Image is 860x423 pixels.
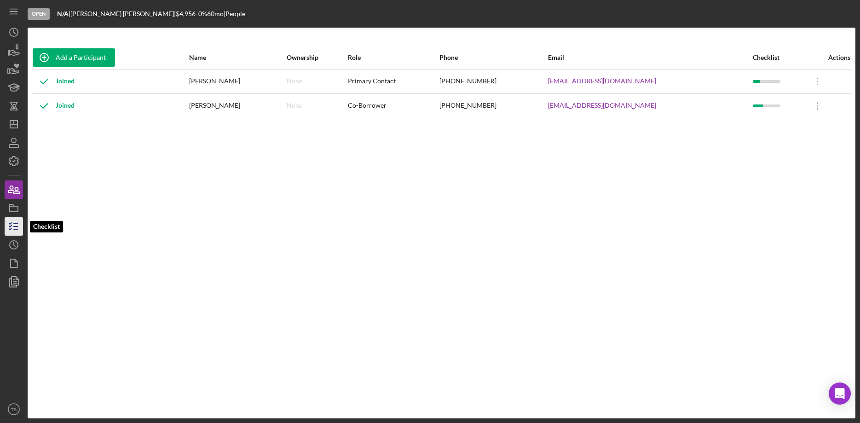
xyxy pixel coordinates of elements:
div: Co-Borrower [348,94,439,117]
button: TS [5,400,23,418]
div: | [57,10,70,17]
a: [EMAIL_ADDRESS][DOMAIN_NAME] [548,77,656,85]
div: [PERSON_NAME] [189,94,286,117]
b: N/A [57,10,69,17]
div: | People [224,10,245,17]
div: [PHONE_NUMBER] [439,94,547,117]
div: [PERSON_NAME] [PERSON_NAME] | [70,10,176,17]
div: 0 % [198,10,207,17]
div: None [287,102,302,109]
div: Joined [33,70,75,93]
div: Email [548,54,752,61]
div: 60 mo [207,10,224,17]
a: [EMAIL_ADDRESS][DOMAIN_NAME] [548,102,656,109]
div: Name [189,54,286,61]
div: Actions [806,54,850,61]
div: Phone [439,54,547,61]
div: Ownership [287,54,347,61]
div: [PERSON_NAME] [189,70,286,93]
div: Joined [33,94,75,117]
div: Role [348,54,439,61]
span: $4,956 [176,10,196,17]
div: Primary Contact [348,70,439,93]
div: [PHONE_NUMBER] [439,70,547,93]
div: Open [28,8,50,20]
div: Add a Participant [56,48,106,67]
text: TS [11,407,17,412]
div: None [287,77,302,85]
button: Add a Participant [33,48,115,67]
div: Open Intercom Messenger [829,382,851,405]
div: Checklist [753,54,805,61]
